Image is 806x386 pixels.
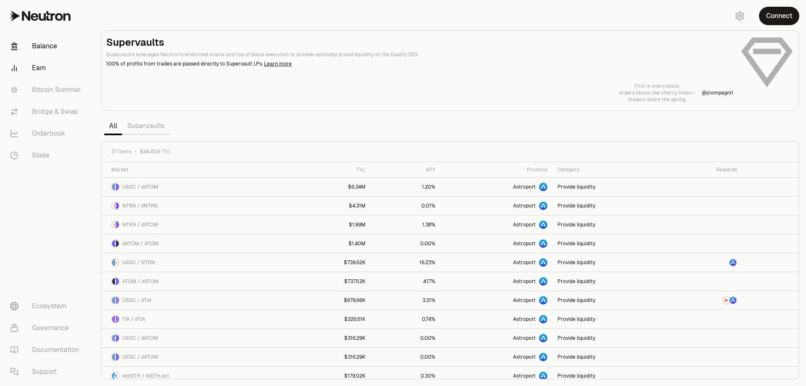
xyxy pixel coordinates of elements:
a: Provide liquidity [552,272,667,291]
div: Category [557,166,662,173]
img: dATOM Logo [116,278,119,285]
img: TIA Logo [112,316,115,323]
a: TIA LogodTIA LogoTIA / dTIA [101,310,291,328]
a: Supervaults [122,118,170,134]
a: USDC LogodATOM LogoUSDC / dATOM [101,348,291,366]
div: TVL [296,166,366,173]
img: dATOM Logo [116,184,119,190]
a: Provide liquidity [552,329,667,347]
a: $326.61K [291,310,371,328]
a: NTRN LogodNTRN LogoNTRN / dNTRN [101,197,291,215]
a: Learn more [264,60,292,67]
a: Provide liquidity [552,234,667,253]
p: makers share the spring. [619,96,695,103]
a: 0.30% [371,367,440,385]
img: dATOM Logo [116,354,119,360]
div: Rewards [673,166,737,173]
a: 1.20% [371,178,440,196]
img: USDC Logo [112,184,115,190]
a: 0.00% [371,348,440,366]
p: 100% of profits from trades are passed directly to Supervault LPs. [106,60,733,68]
a: $679.66K [291,291,371,310]
a: Bitcoin Summer [3,79,91,101]
a: $4.31M [291,197,371,215]
a: Provide liquidity [552,310,667,328]
a: $1.40M [291,234,371,253]
a: Provide liquidity [552,367,667,385]
span: USDC / dTIA [122,297,152,304]
span: 37 items [111,148,131,155]
p: orders bloom like cherry trees— [619,89,695,96]
a: Astroport [440,348,552,366]
a: All [104,118,122,134]
img: NTRN Logo [112,202,115,209]
a: Astroport [440,234,552,253]
a: 1.38% [371,215,440,234]
img: ASTRO Logo [730,297,736,304]
a: $316.29K [291,329,371,347]
span: Astroport [513,297,536,304]
a: Provide liquidity [552,215,667,234]
a: Astroport [440,291,552,310]
a: Astroport [440,253,552,272]
span: Astroport [513,184,536,190]
a: Provide liquidity [552,178,667,196]
span: NTRN / dNTRN [122,202,158,209]
span: $48.45M TVL [140,148,171,155]
a: ASTRO Logo [667,253,742,272]
a: Earn [3,57,91,79]
a: Stake [3,144,91,166]
span: USDC / NTRN [122,259,155,266]
a: Balance [3,35,91,57]
a: $179.02K [291,367,371,385]
img: dNTRN Logo [116,202,119,209]
a: 3.31% [371,291,440,310]
a: dATOM LogoATOM LogodATOM / ATOM [101,234,291,253]
img: NTRN Logo [112,221,115,228]
a: NTRN LogodATOM LogoNTRN / dATOM [101,215,291,234]
span: Astroport [513,259,536,266]
a: ATOM LogodATOM LogoATOM / dATOM [101,272,291,291]
a: 4.17% [371,272,440,291]
a: Provide liquidity [552,348,667,366]
p: @ jcompagni1 [702,89,733,96]
img: wstETH Logo [112,373,115,379]
button: Connect [759,7,799,25]
img: ASTRO Logo [730,259,736,266]
img: dTIA Logo [116,316,119,323]
span: Astroport [513,240,536,247]
a: First in every block,orders bloom like cherry trees—makers share the spring. [619,83,695,103]
img: dATOM Logo [116,221,119,228]
a: Orderbook [3,123,91,144]
span: Astroport [513,373,536,379]
img: dATOM Logo [116,335,119,341]
a: $737.52K [291,272,371,291]
a: Provide liquidity [552,291,667,310]
a: 0.74% [371,310,440,328]
a: $6.34M [291,178,371,196]
a: USDC LogodATOM LogoUSDC / dATOM [101,178,291,196]
a: Documentation [3,339,91,361]
div: Protocol [445,166,547,173]
span: ATOM / dATOM [122,278,159,285]
span: Astroport [513,278,536,285]
a: Astroport [440,197,552,215]
a: 0.01% [371,197,440,215]
img: dTIA Logo [116,297,119,304]
div: APY [376,166,435,173]
a: USDC LogodTIA LogoUSDC / dTIA [101,291,291,310]
a: Astroport [440,215,552,234]
a: Astroport [440,272,552,291]
span: Astroport [513,202,536,209]
span: TIA / dTIA [122,316,145,323]
span: Astroport [513,354,536,360]
a: $1.99M [291,215,371,234]
a: NTRN LogoASTRO Logo [667,291,742,310]
img: USDC Logo [112,354,115,360]
a: Governance [3,317,91,339]
span: NTRN / dATOM [122,221,158,228]
img: USDC Logo [112,259,115,266]
span: dATOM / ATOM [122,240,159,247]
img: USDC Logo [112,297,115,304]
a: USDC LogoNTRN LogoUSDC / NTRN [101,253,291,272]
